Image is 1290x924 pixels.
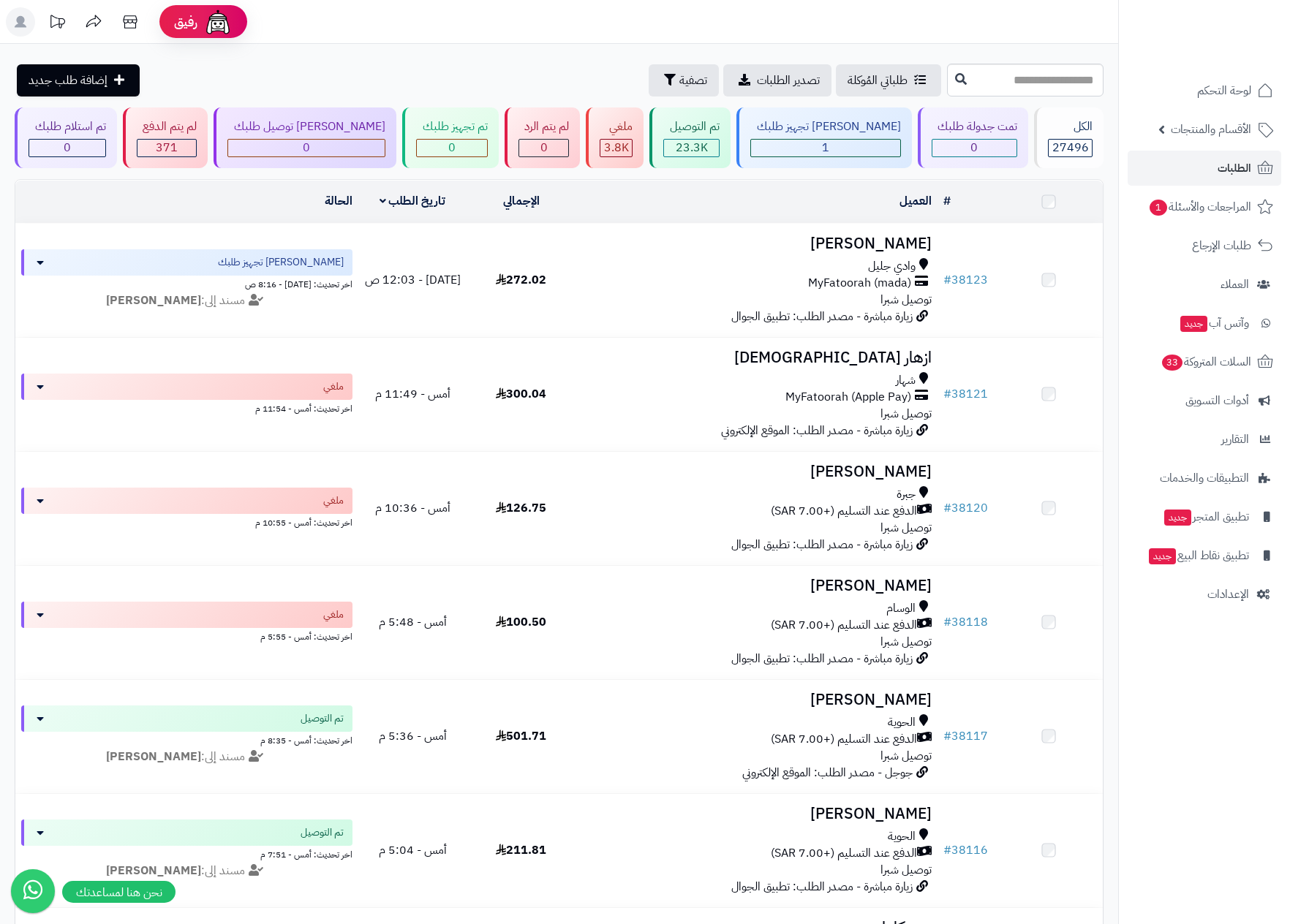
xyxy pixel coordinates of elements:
strong: [PERSON_NAME] [106,292,201,309]
span: طلبات الإرجاع [1192,235,1251,256]
a: تطبيق المتجرجديد [1128,499,1281,534]
span: [PERSON_NAME] تجهيز طلبك [218,255,344,270]
div: 0 [417,140,487,156]
a: تم التوصيل 23.3K [646,107,733,168]
h3: [PERSON_NAME] [581,235,932,252]
div: 23299 [664,140,719,156]
span: MyFatoorah (mada) [808,275,911,292]
span: توصيل شبرا [880,519,932,537]
span: وآتس آب [1179,313,1249,333]
div: 3825 [600,140,632,156]
h3: [PERSON_NAME] [581,577,932,594]
span: توصيل شبرا [880,405,932,423]
span: توصيل شبرا [880,861,932,879]
a: #38116 [943,841,988,859]
div: اخر تحديث: أمس - 5:55 م [21,628,352,643]
span: المراجعات والأسئلة [1148,197,1251,217]
strong: [PERSON_NAME] [106,748,201,765]
span: تم التوصيل [301,825,344,840]
a: التقارير [1128,422,1281,457]
span: 371 [156,139,178,156]
span: جديد [1164,510,1191,526]
a: لم يتم الرد 0 [502,107,584,168]
span: الطلبات [1218,158,1251,178]
span: 272.02 [496,271,546,289]
span: 300.04 [496,385,546,403]
span: جبرة [897,486,916,503]
div: اخر تحديث: أمس - 11:54 م [21,400,352,415]
span: لوحة التحكم [1197,80,1251,101]
span: الدفع عند التسليم (+7.00 SAR) [771,731,917,748]
span: الوسام [886,600,916,617]
span: 1 [1149,199,1168,216]
span: زيارة مباشرة - مصدر الطلب: تطبيق الجوال [731,650,913,667]
span: # [943,499,951,517]
span: أمس - 10:36 م [375,499,450,517]
a: [PERSON_NAME] توصيل طلبك 0 [211,107,399,168]
a: الحالة [325,192,352,210]
a: تم استلام طلبك 0 [12,107,120,168]
span: # [943,271,951,289]
span: طلباتي المُوكلة [848,72,908,89]
div: اخر تحديث: أمس - 10:55 م [21,514,352,529]
span: جوجل - مصدر الطلب: الموقع الإلكتروني [742,764,913,781]
div: 0 [29,140,105,156]
span: توصيل شبرا [880,747,932,765]
span: 0 [303,139,310,156]
div: تم استلام طلبك [29,118,106,135]
span: 0 [540,139,548,156]
h3: [PERSON_NAME] [581,692,932,708]
a: #38118 [943,613,988,631]
span: ملغي [323,379,344,394]
span: أمس - 5:04 م [379,841,447,859]
a: تحديثات المنصة [39,7,75,40]
span: 501.71 [496,727,546,745]
span: زيارة مباشرة - مصدر الطلب: الموقع الإلكتروني [721,422,913,439]
span: # [943,841,951,859]
span: تطبيق نقاط البيع [1147,545,1249,566]
a: التطبيقات والخدمات [1128,461,1281,496]
span: تصفية [679,72,707,89]
span: 27496 [1052,139,1089,156]
span: تطبيق المتجر [1163,507,1249,527]
a: تم تجهيز طلبك 0 [399,107,502,168]
span: الدفع عند التسليم (+7.00 SAR) [771,503,917,520]
a: [PERSON_NAME] تجهيز طلبك 1 [733,107,915,168]
span: تصدير الطلبات [757,72,820,89]
a: طلبات الإرجاع [1128,228,1281,263]
a: #38120 [943,499,988,517]
a: العملاء [1128,267,1281,302]
a: المراجعات والأسئلة1 [1128,189,1281,224]
div: [PERSON_NAME] توصيل طلبك [227,118,385,135]
span: التطبيقات والخدمات [1160,468,1249,488]
a: تاريخ الطلب [380,192,446,210]
a: تطبيق نقاط البيعجديد [1128,538,1281,573]
a: #38117 [943,727,988,745]
span: زيارة مباشرة - مصدر الطلب: تطبيق الجوال [731,308,913,325]
div: 0 [932,140,1017,156]
h3: [PERSON_NAME] [581,463,932,480]
a: طلباتي المُوكلة [836,64,941,96]
div: اخر تحديث: أمس - 8:35 م [21,732,352,747]
div: لم يتم الدفع [137,118,197,135]
span: توصيل شبرا [880,633,932,651]
a: الطلبات [1128,151,1281,186]
div: 0 [228,140,385,156]
div: 1 [751,140,900,156]
a: لوحة التحكم [1128,73,1281,108]
span: الحوية [888,714,916,731]
div: تم التوصيل [663,118,720,135]
span: زيارة مباشرة - مصدر الطلب: تطبيق الجوال [731,536,913,553]
span: زيارة مباشرة - مصدر الطلب: تطبيق الجوال [731,878,913,895]
a: وآتس آبجديد [1128,306,1281,341]
div: تم تجهيز طلبك [416,118,488,135]
span: 33 [1161,354,1183,371]
span: أدوات التسويق [1185,390,1249,411]
span: إضافة طلب جديد [29,72,107,89]
h3: ازهار [DEMOGRAPHIC_DATA] [581,349,932,366]
strong: [PERSON_NAME] [106,862,201,879]
span: 126.75 [496,499,546,517]
span: أمس - 5:36 م [379,727,447,745]
a: ملغي 3.8K [583,107,646,168]
div: ملغي [600,118,633,135]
